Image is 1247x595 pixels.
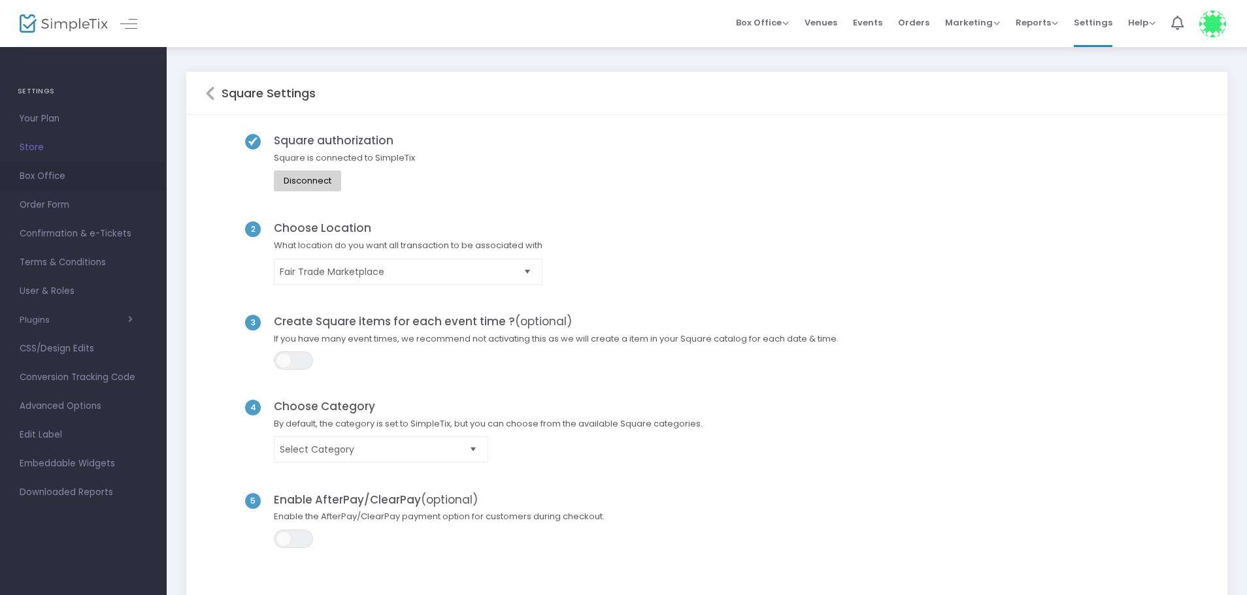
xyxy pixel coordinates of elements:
span: By default, the category is set to SimpleTix, but you can choose from the available Square catego... [267,417,709,437]
button: Select [464,436,482,464]
span: User & Roles [20,283,147,300]
span: Box Office [736,16,789,29]
h4: Square authorization [267,134,422,147]
h4: SETTINGS [18,78,149,105]
button: Disconnect [274,170,341,191]
div: Disconnect [284,176,331,186]
span: Fair Trade Marketplace [280,265,518,278]
h4: Enable AfterPay/ClearPay [267,493,611,506]
span: Embeddable Widgets [20,455,147,472]
span: Orders [898,6,929,39]
span: Advanced Options [20,398,147,415]
span: If you have many event times, we recommend not activating this as we will create a item in your S... [267,332,845,352]
span: Enable the AfterPay/ClearPay payment option for customers during checkout. [267,510,611,530]
span: Downloaded Reports [20,484,147,501]
span: Events [853,6,882,39]
button: Select [518,257,537,285]
span: Settings [1074,6,1112,39]
img: Checkbox SVG [245,134,261,150]
span: (optional) [515,314,572,329]
span: Venues [805,6,837,39]
span: Order Form [20,197,147,214]
span: Store [20,139,147,156]
span: Conversion Tracking Code [20,369,147,386]
span: CSS/Design Edits [20,340,147,357]
h4: Choose Location [267,221,549,234]
h5: Square Settings [215,86,316,101]
span: Terms & Conditions [20,254,147,271]
span: What location do you want all transaction to be associated with [267,239,549,259]
span: 4 [245,400,261,415]
span: Marketing [945,16,1000,29]
span: Box Office [20,168,147,185]
span: Confirmation & e-Tickets [20,225,147,242]
span: (optional) [421,492,478,507]
span: 2 [245,221,261,237]
h4: Create Square items for each event time ? [267,315,845,328]
span: Select Category [280,443,464,456]
span: Help [1128,16,1156,29]
h4: Choose Category [267,400,709,413]
span: Edit Label [20,426,147,443]
span: 5 [245,493,261,509]
span: Square is connected to SimpleTix [267,152,422,171]
span: Your Plan [20,110,147,127]
span: Reports [1016,16,1058,29]
span: 3 [245,315,261,330]
button: Plugins [20,315,133,325]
